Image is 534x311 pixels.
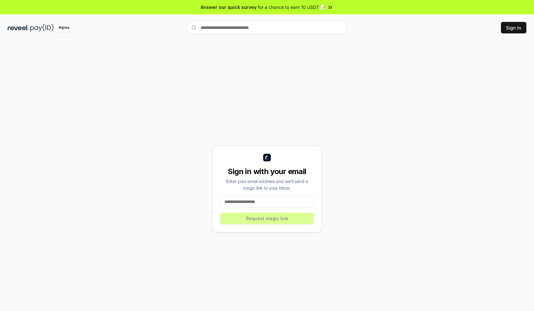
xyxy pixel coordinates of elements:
[501,22,526,33] button: Sign In
[8,24,29,32] img: reveel_dark
[30,24,54,32] img: pay_id
[220,166,314,177] div: Sign in with your email
[220,178,314,191] div: Enter your email address and we’ll send a magic link to your inbox.
[55,24,73,32] div: Alpha
[201,4,257,10] span: Answer our quick survey
[258,4,326,10] span: for a chance to earn 10 USDT 📝
[263,154,271,161] img: logo_small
